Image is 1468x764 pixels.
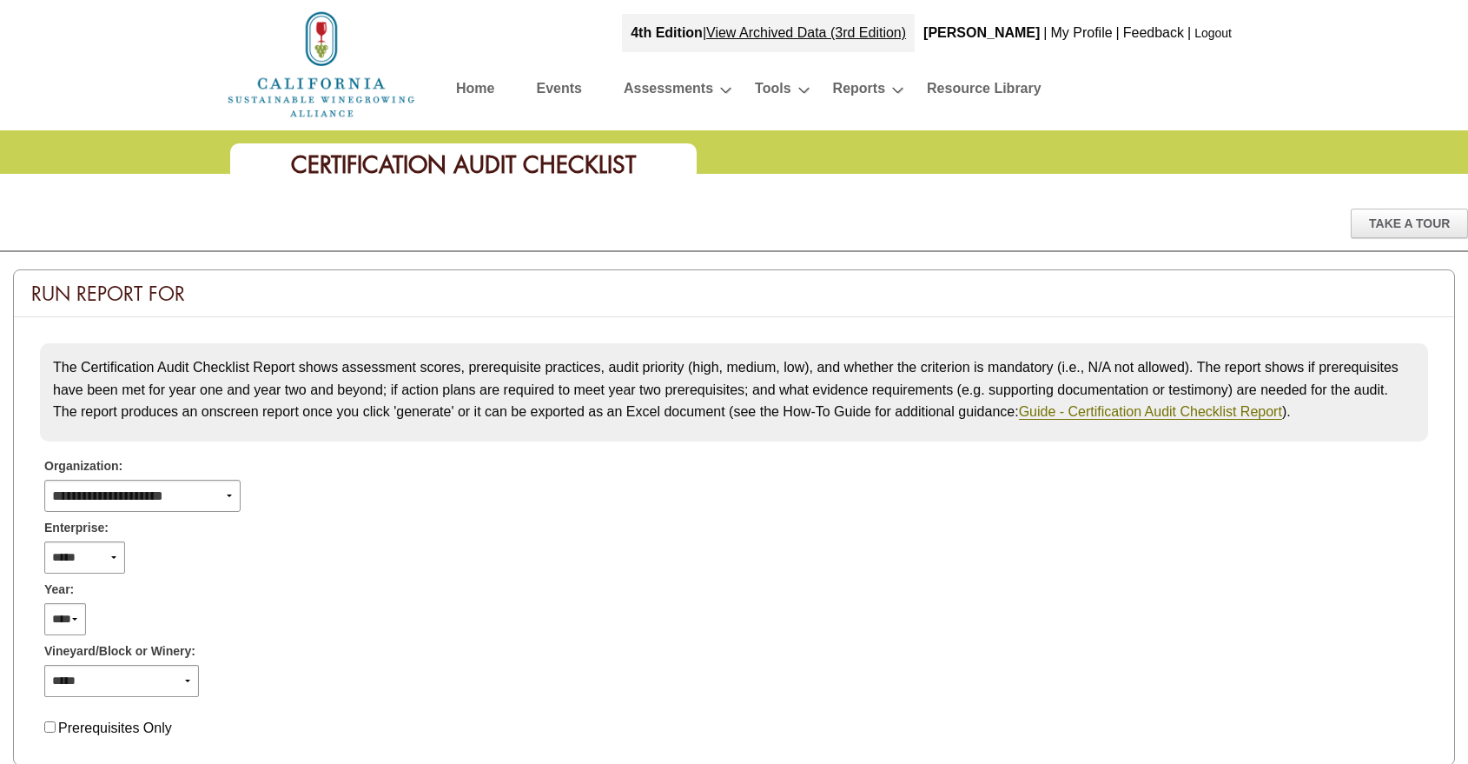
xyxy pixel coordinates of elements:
[1351,209,1468,238] div: Take A Tour
[624,76,713,107] a: Assessments
[14,270,1454,317] div: Run Report For
[456,76,494,107] a: Home
[226,56,417,70] a: Home
[1114,14,1121,52] div: |
[1194,26,1232,40] a: Logout
[44,519,109,537] span: Enterprise:
[291,149,636,180] span: Certification Audit Checklist
[755,76,790,107] a: Tools
[923,25,1040,40] b: [PERSON_NAME]
[44,581,74,599] span: Year:
[833,76,885,107] a: Reports
[622,14,915,52] div: |
[44,642,195,661] span: Vineyard/Block or Winery:
[58,721,172,735] label: Prerequisites Only
[226,9,417,120] img: logo_cswa2x.png
[631,25,703,40] strong: 4th Edition
[706,25,906,40] a: View Archived Data (3rd Edition)
[1019,404,1282,420] a: Guide - Certification Audit Checklist Report
[53,356,1415,423] p: The Certification Audit Checklist Report shows assessment scores, prerequisite practices, audit p...
[927,76,1041,107] a: Resource Library
[536,76,581,107] a: Events
[1050,25,1112,40] a: My Profile
[44,457,122,475] span: Organization:
[1041,14,1048,52] div: |
[1186,14,1193,52] div: |
[1123,25,1184,40] a: Feedback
